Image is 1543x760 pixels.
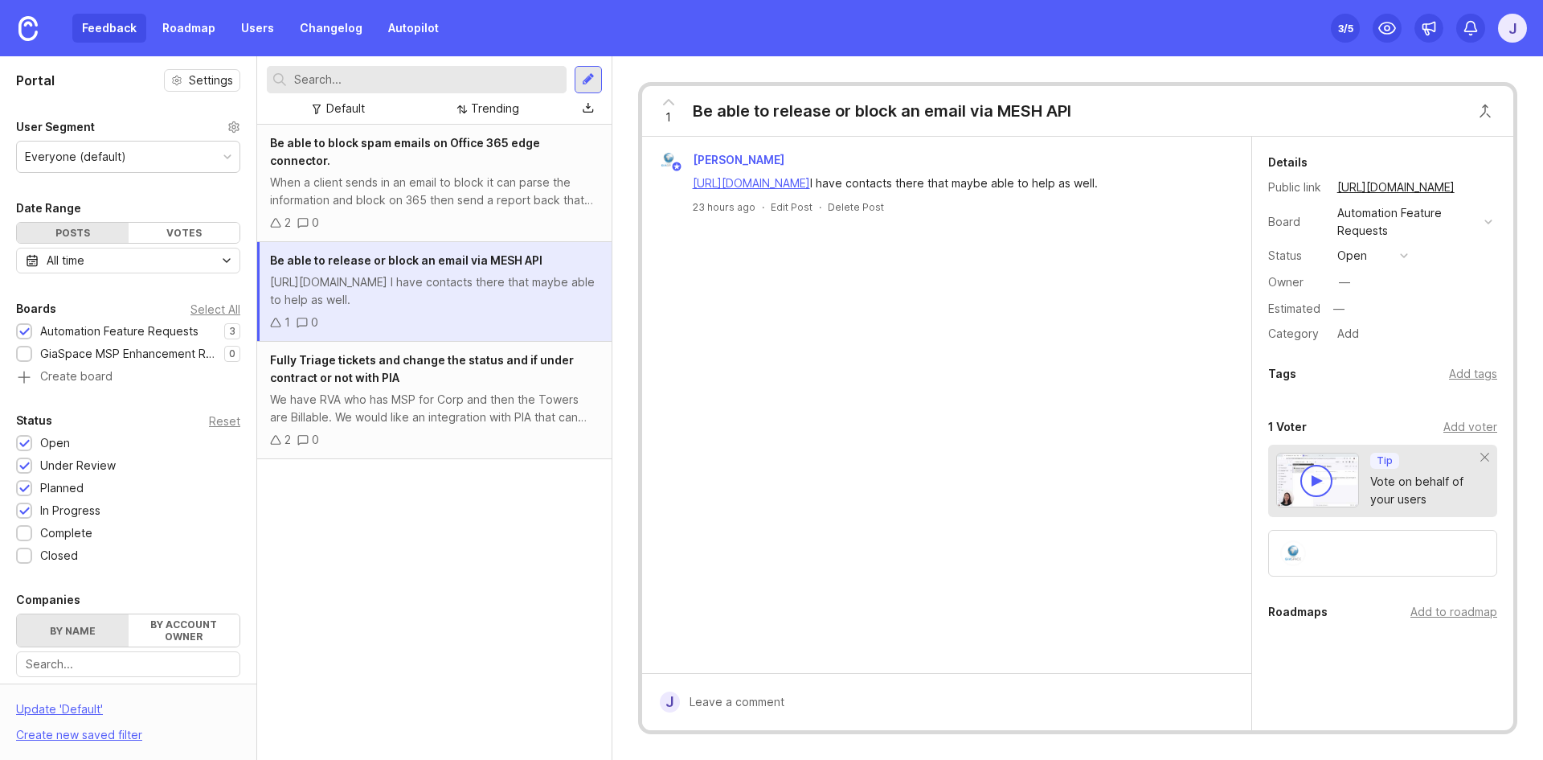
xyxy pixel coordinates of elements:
img: member badge [670,161,682,173]
div: Select All [190,305,240,314]
div: 2 [284,431,291,449]
img: Canny Home [18,16,38,41]
p: 0 [229,347,235,360]
div: Status [16,411,52,430]
div: When a client sends in an email to block it can parse the information and block on 365 then send ... [270,174,599,209]
span: Settings [189,72,233,88]
div: I have contacts there that maybe able to help as well. [693,175,1219,192]
div: Public link [1268,179,1324,196]
div: Automation Feature Requests [40,322,199,340]
div: 1 Voter [1268,417,1307,437]
div: Complete [40,524,92,542]
div: Automation Feature Requests [1337,204,1478,240]
div: Vote on behalf of your users [1370,473,1481,508]
p: Tip [1377,454,1393,467]
div: Details [1268,153,1308,172]
label: By name [17,614,129,647]
div: Estimated [1268,303,1320,314]
div: Boards [16,299,56,318]
div: Trending [471,100,519,117]
div: · [762,200,764,214]
div: Tags [1268,364,1296,384]
input: Search... [26,655,231,673]
input: Search... [294,71,560,88]
div: Update ' Default ' [16,700,103,726]
div: open [1337,247,1367,265]
div: Closed [40,547,78,565]
div: Delete Post [828,200,884,214]
a: [URL][DOMAIN_NAME] [693,176,810,190]
div: Under Review [40,457,116,474]
div: Add voter [1443,418,1497,436]
span: Be able to block spam emails on Office 365 edge connector. [270,136,540,167]
h1: Portal [16,71,55,90]
a: Rob Giannini[PERSON_NAME] [649,150,797,170]
div: Everyone (default) [25,148,126,166]
svg: toggle icon [214,254,239,267]
div: User Segment [16,117,95,137]
div: [URL][DOMAIN_NAME] I have contacts there that maybe able to help as well. [270,273,599,309]
div: 3 /5 [1338,17,1353,39]
button: J [1498,14,1527,43]
div: All time [47,252,84,269]
button: Close button [1469,95,1501,127]
label: By account owner [129,614,240,647]
div: Owner [1268,273,1324,291]
div: Reset [209,417,240,425]
div: Status [1268,247,1324,265]
span: Fully Triage tickets and change the status and if under contract or not with PIA [270,353,574,384]
div: Add to roadmap [1410,603,1497,621]
span: Be able to release or block an email via MESH API [270,253,542,267]
button: 3/5 [1331,14,1360,43]
img: video-thumbnail-vote-d41b83416815613422e2ca741bf692cc.jpg [1276,453,1360,507]
div: Board [1268,213,1324,231]
a: Add [1324,323,1364,344]
a: Fully Triage tickets and change the status and if under contract or not with PIAWe have RVA who h... [257,342,612,459]
span: [PERSON_NAME] [693,153,784,166]
div: Posts [17,223,129,243]
div: — [1339,273,1350,291]
div: Be able to release or block an email via MESH API [693,100,1071,122]
a: Create board [16,371,240,385]
img: Rob Giannini [658,150,679,170]
div: 0 [311,314,318,331]
div: 0 [312,431,319,449]
div: · [819,200,821,214]
a: Autopilot [379,14,448,43]
p: 3 [229,325,235,338]
img: Rob Giannini [1282,542,1304,565]
div: J [660,692,680,713]
a: Be able to block spam emails on Office 365 edge connector.When a client sends in an email to bloc... [257,125,612,242]
div: Add tags [1449,365,1497,383]
div: Votes [129,223,240,243]
a: Be able to release or block an email via MESH API[URL][DOMAIN_NAME] I have contacts there that ma... [257,242,612,342]
div: Open [40,434,70,452]
div: We have RVA who has MSP for Corp and then the Towers are Billable. We would like an integration w... [270,391,599,426]
a: 23 hours ago [693,200,755,214]
div: Roadmaps [1268,602,1328,622]
div: GiaSpace MSP Enhancement Requests [40,345,216,363]
div: Companies [16,590,80,610]
div: — [1328,298,1349,319]
div: Add [1332,323,1364,344]
div: In Progress [40,502,100,520]
div: 0 [312,214,319,232]
div: Create new saved filter [16,726,142,744]
a: Users [231,14,284,43]
div: 1 [284,314,290,331]
a: [URL][DOMAIN_NAME] [1332,177,1459,198]
a: Roadmap [153,14,225,43]
span: 1 [665,109,671,126]
div: Date Range [16,199,81,218]
div: Default [326,100,365,117]
div: Planned [40,479,84,497]
a: Changelog [290,14,372,43]
div: 2 [284,214,291,232]
div: Edit Post [771,200,812,214]
button: Settings [164,69,240,92]
div: Category [1268,325,1324,343]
